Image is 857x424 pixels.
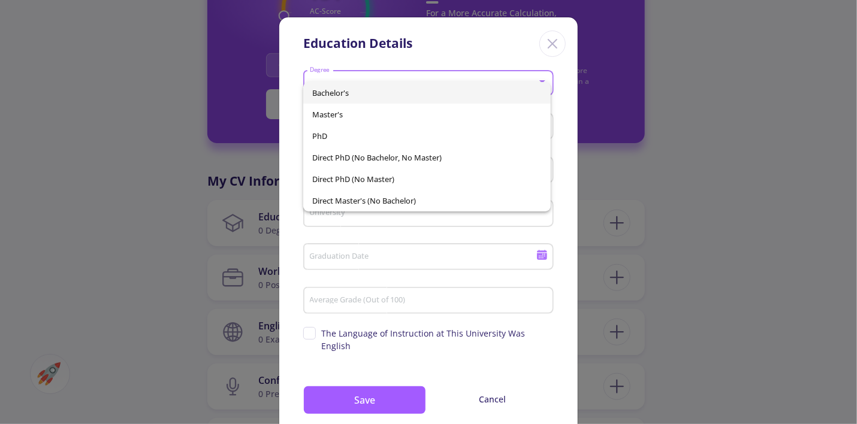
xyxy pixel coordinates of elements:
span: Direct PhD (No Master) [313,168,541,190]
span: Direct PhD (No Bachelor, No Master) [313,147,541,168]
span: Bachelor's [313,82,541,104]
span: Master's [313,104,541,125]
span: PhD [313,125,541,147]
span: Direct Master's (No Bachelor) [313,190,541,211]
